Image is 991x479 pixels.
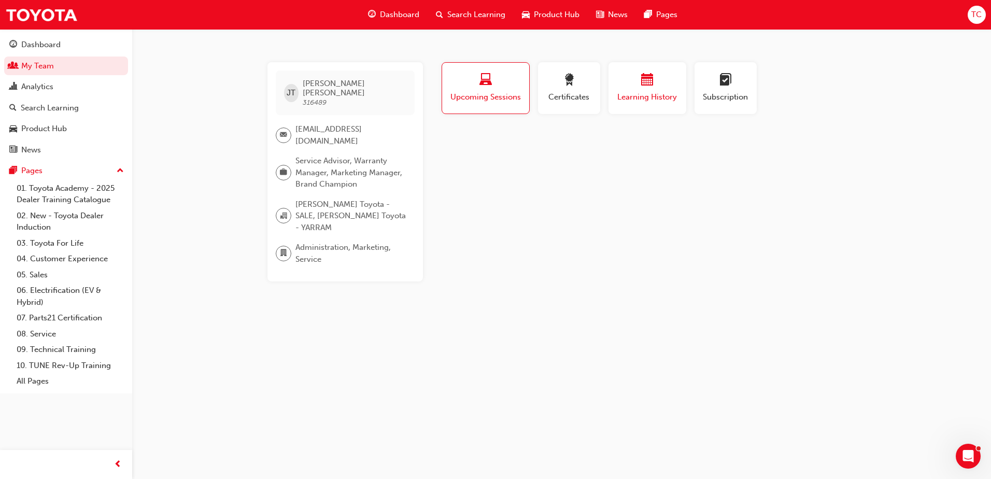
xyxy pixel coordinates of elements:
[21,81,53,93] div: Analytics
[514,4,588,25] a: car-iconProduct Hub
[9,62,17,71] span: people-icon
[534,9,579,21] span: Product Hub
[719,74,732,88] span: learningplan-icon
[4,119,128,138] a: Product Hub
[295,155,406,190] span: Service Advisor, Warranty Manager, Marketing Manager, Brand Champion
[9,40,17,50] span: guage-icon
[636,4,686,25] a: pages-iconPages
[702,91,749,103] span: Subscription
[442,62,530,114] button: Upcoming Sessions
[12,208,128,235] a: 02. New - Toyota Dealer Induction
[295,199,406,234] span: [PERSON_NAME] Toyota - SALE, [PERSON_NAME] Toyota - YARRAM
[956,444,981,469] iframe: Intercom live chat
[9,82,17,92] span: chart-icon
[287,87,295,99] span: JT
[450,91,521,103] span: Upcoming Sessions
[588,4,636,25] a: news-iconNews
[695,62,757,114] button: Subscription
[21,144,41,156] div: News
[21,165,43,177] div: Pages
[4,57,128,76] a: My Team
[4,140,128,160] a: News
[9,104,17,113] span: search-icon
[280,166,287,179] span: briefcase-icon
[563,74,575,88] span: award-icon
[538,62,600,114] button: Certificates
[968,6,986,24] button: TC
[12,235,128,251] a: 03. Toyota For Life
[280,209,287,223] span: organisation-icon
[479,74,492,88] span: laptop-icon
[12,251,128,267] a: 04. Customer Experience
[360,4,428,25] a: guage-iconDashboard
[12,267,128,283] a: 05. Sales
[12,358,128,374] a: 10. TUNE Rev-Up Training
[21,123,67,135] div: Product Hub
[436,8,443,21] span: search-icon
[4,33,128,161] button: DashboardMy TeamAnalyticsSearch LearningProduct HubNews
[12,283,128,310] a: 06. Electrification (EV & Hybrid)
[656,9,677,21] span: Pages
[12,310,128,326] a: 07. Parts21 Certification
[295,123,406,147] span: [EMAIL_ADDRESS][DOMAIN_NAME]
[9,166,17,176] span: pages-icon
[368,8,376,21] span: guage-icon
[4,161,128,180] button: Pages
[428,4,514,25] a: search-iconSearch Learning
[971,9,982,21] span: TC
[12,180,128,208] a: 01. Toyota Academy - 2025 Dealer Training Catalogue
[117,164,124,178] span: up-icon
[280,129,287,142] span: email-icon
[447,9,505,21] span: Search Learning
[21,102,79,114] div: Search Learning
[9,124,17,134] span: car-icon
[303,79,406,97] span: [PERSON_NAME] [PERSON_NAME]
[616,91,678,103] span: Learning History
[114,458,122,471] span: prev-icon
[295,242,406,265] span: Administration, Marketing, Service
[608,9,628,21] span: News
[303,98,327,107] span: 316489
[522,8,530,21] span: car-icon
[12,326,128,342] a: 08. Service
[641,74,654,88] span: calendar-icon
[4,77,128,96] a: Analytics
[380,9,419,21] span: Dashboard
[5,3,78,26] img: Trak
[4,35,128,54] a: Dashboard
[4,98,128,118] a: Search Learning
[12,373,128,389] a: All Pages
[21,39,61,51] div: Dashboard
[608,62,686,114] button: Learning History
[12,342,128,358] a: 09. Technical Training
[546,91,592,103] span: Certificates
[9,146,17,155] span: news-icon
[644,8,652,21] span: pages-icon
[280,247,287,260] span: department-icon
[596,8,604,21] span: news-icon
